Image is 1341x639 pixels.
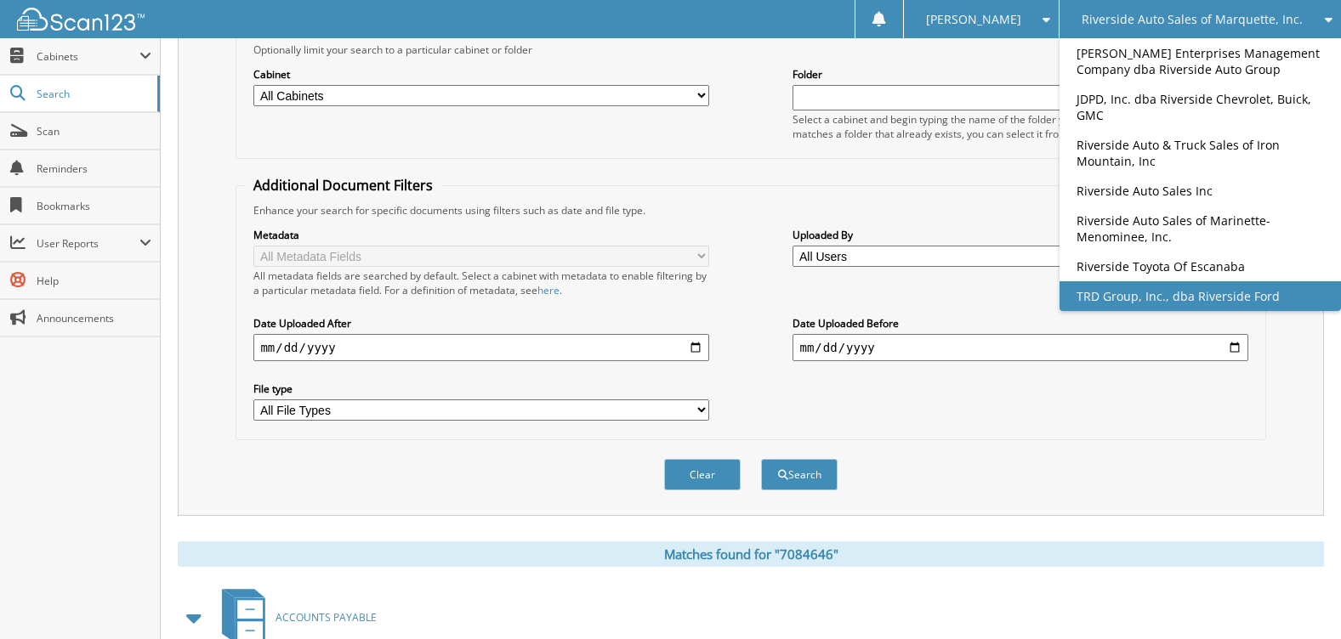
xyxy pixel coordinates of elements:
span: Riverside Auto Sales of Marquette, Inc. [1082,14,1303,25]
label: Metadata [253,228,708,242]
a: Riverside Auto & Truck Sales of Iron Mountain, Inc [1060,130,1341,176]
legend: Additional Document Filters [245,176,441,195]
label: Uploaded By [793,228,1247,242]
label: Date Uploaded Before [793,316,1247,331]
span: Help [37,274,151,288]
span: Announcements [37,311,151,325]
span: [PERSON_NAME] [926,14,1021,25]
iframe: Chat Widget [1256,557,1341,639]
span: Scan [37,124,151,139]
span: Bookmarks [37,199,151,213]
div: All metadata fields are searched by default. Select a cabinet with metadata to enable filtering b... [253,269,708,297]
a: Riverside Auto Sales of Marinette-Menominee, Inc. [1060,206,1341,252]
div: Enhance your search for specific documents using filters such as date and file type. [245,203,1256,218]
img: scan123-logo-white.svg [17,8,145,31]
a: TRD Group, Inc., dba Riverside Ford [1060,281,1341,311]
span: Cabinets [37,49,139,64]
label: Cabinet [253,67,708,82]
a: here [537,283,560,297]
button: Search [761,459,838,490]
a: JDPD, Inc. dba Riverside Chevrolet, Buick, GMC [1060,84,1341,130]
span: Reminders [37,161,151,176]
div: Optionally limit your search to a particular cabinet or folder [245,42,1256,57]
input: start [253,334,708,361]
label: Date Uploaded After [253,316,708,331]
input: end [793,334,1247,361]
a: [PERSON_NAME] Enterprises Management Company dba Riverside Auto Group [1060,38,1341,84]
a: Riverside Auto Sales Inc [1060,176,1341,206]
div: Select a cabinet and begin typing the name of the folder you want to search in. If the name match... [793,112,1247,141]
button: Clear [664,459,741,490]
span: User Reports [37,236,139,251]
label: File type [253,382,708,396]
div: Matches found for "7084646" [178,541,1324,567]
span: Search [37,87,149,101]
a: Riverside Toyota Of Escanaba [1060,252,1341,281]
label: Folder [793,67,1247,82]
span: ACCOUNTS PAYABLE [276,610,377,625]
